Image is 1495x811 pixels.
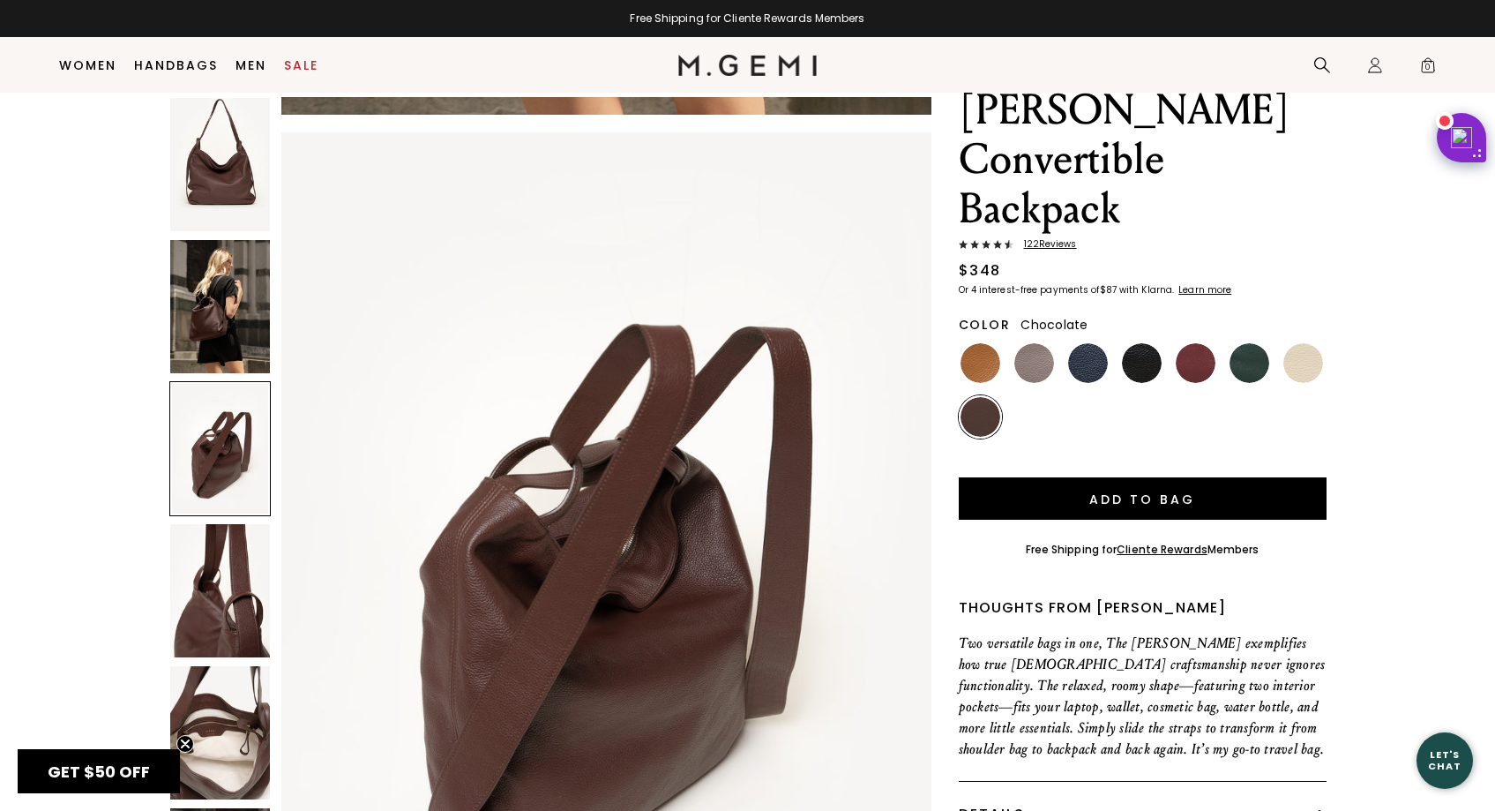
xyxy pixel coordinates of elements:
klarna-placement-style-body: with Klarna [1119,283,1177,297]
img: Tan [961,343,1000,383]
a: Cliente Rewards [1117,542,1207,557]
span: 0 [1419,60,1437,78]
div: $348 [959,260,1001,282]
span: Chocolate [1020,316,1088,334]
img: The Laura Convertible Backpack [170,524,270,657]
img: Chocolate [961,397,1000,437]
button: Close teaser [176,735,194,753]
img: Warm Gray [1014,343,1054,383]
span: 122 Review s [1013,239,1077,250]
div: Free Shipping for Members [1026,543,1260,557]
img: Dark Burgundy [1176,343,1215,383]
img: The Laura Convertible Backpack [170,666,270,800]
klarna-placement-style-amount: $87 [1100,283,1117,297]
a: Sale [284,58,318,72]
a: Learn more [1177,285,1231,296]
img: The Laura Convertible Backpack [170,98,270,231]
div: Thoughts from [PERSON_NAME] [959,597,1327,619]
h2: Color [959,318,1011,332]
klarna-placement-style-body: Or 4 interest-free payments of [959,283,1100,297]
span: GET $50 OFF [48,761,150,783]
a: Women [59,58,116,72]
img: Navy [1068,343,1108,383]
img: The Laura Convertible Backpack [170,240,270,373]
a: 122Reviews [959,239,1327,253]
img: Dark Green [1230,343,1269,383]
div: Let's Chat [1417,749,1473,771]
img: Black [1122,343,1162,383]
div: GET $50 OFFClose teaser [18,749,180,793]
img: Ecru [1283,343,1323,383]
klarna-placement-style-cta: Learn more [1178,283,1231,297]
p: Two versatile bags in one, The [PERSON_NAME] exemplifies how true [DEMOGRAPHIC_DATA] craftsmanshi... [959,633,1327,760]
a: Men [235,58,266,72]
h1: The [PERSON_NAME] Convertible Backpack [959,36,1327,234]
button: Add to Bag [959,477,1327,520]
img: M.Gemi [678,55,817,76]
a: Handbags [134,58,218,72]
